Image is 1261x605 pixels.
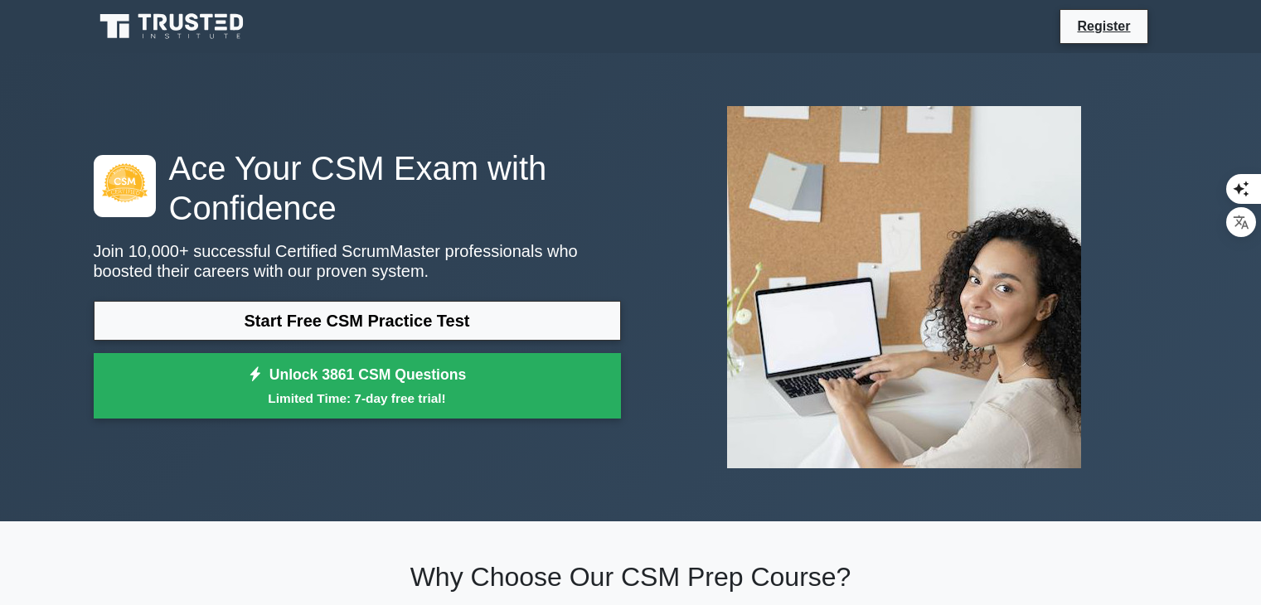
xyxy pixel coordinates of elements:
[94,241,621,281] p: Join 10,000+ successful Certified ScrumMaster professionals who boosted their careers with our pr...
[114,389,600,408] small: Limited Time: 7-day free trial!
[94,301,621,341] a: Start Free CSM Practice Test
[94,353,621,419] a: Unlock 3861 CSM QuestionsLimited Time: 7-day free trial!
[94,561,1168,593] h2: Why Choose Our CSM Prep Course?
[1067,16,1140,36] a: Register
[94,148,621,228] h1: Ace Your CSM Exam with Confidence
